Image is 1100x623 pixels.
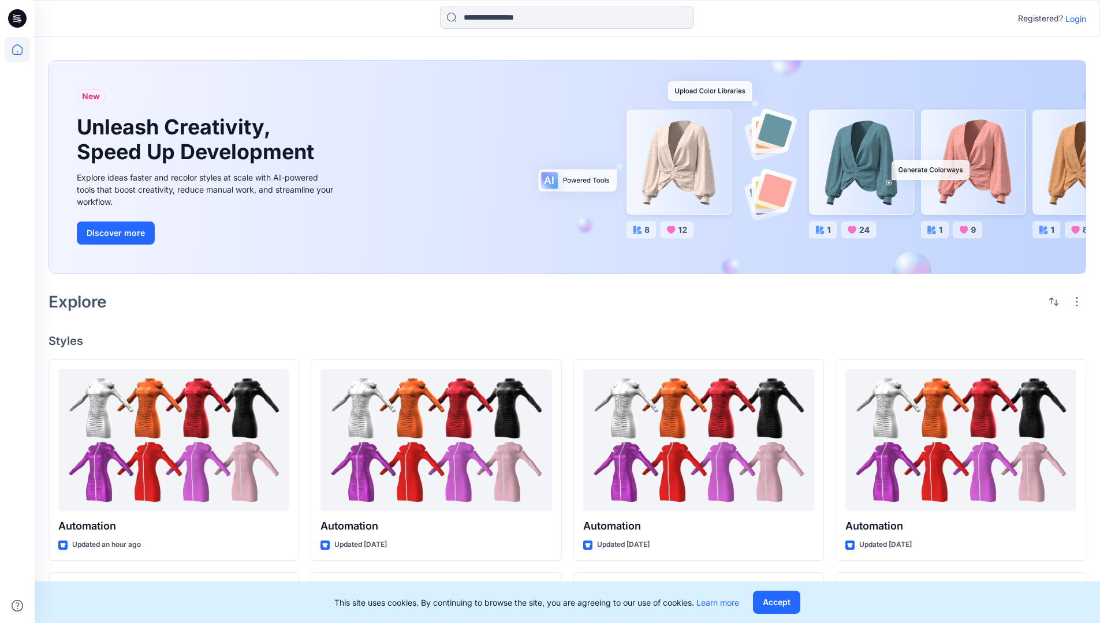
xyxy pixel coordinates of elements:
[58,518,289,534] p: Automation
[583,369,814,512] a: Automation
[77,115,319,164] h1: Unleash Creativity, Speed Up Development
[82,89,100,103] span: New
[320,518,551,534] p: Automation
[696,598,739,607] a: Learn more
[77,222,337,245] a: Discover more
[845,518,1076,534] p: Automation
[49,334,1086,348] h4: Styles
[753,591,800,614] button: Accept
[334,539,387,551] p: Updated [DATE]
[597,539,650,551] p: Updated [DATE]
[49,292,107,311] h2: Explore
[859,539,912,551] p: Updated [DATE]
[77,222,155,245] button: Discover more
[58,369,289,512] a: Automation
[72,539,141,551] p: Updated an hour ago
[334,596,739,609] p: This site uses cookies. By continuing to browse the site, you are agreeing to our use of cookies.
[320,369,551,512] a: Automation
[845,369,1076,512] a: Automation
[583,518,814,534] p: Automation
[1018,12,1063,25] p: Registered?
[1065,13,1086,25] p: Login
[77,171,337,208] div: Explore ideas faster and recolor styles at scale with AI-powered tools that boost creativity, red...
